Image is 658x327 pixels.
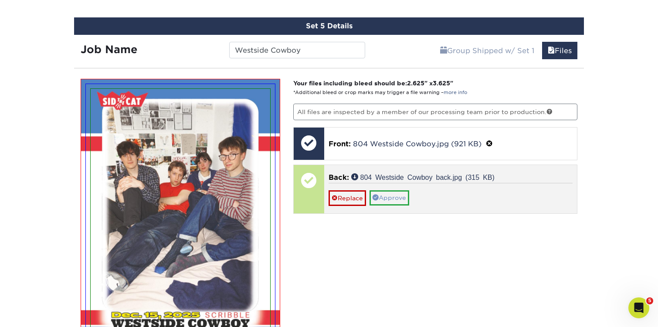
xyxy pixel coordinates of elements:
[293,104,578,120] p: All files are inspected by a member of our processing team prior to production.
[351,173,495,180] a: 804 Westside Cowboy back.jpg (315 KB)
[293,90,467,95] small: *Additional bleed or crop marks may trigger a file warning –
[329,190,366,206] a: Replace
[444,90,467,95] a: more info
[434,42,540,59] a: Group Shipped w/ Set 1
[542,42,577,59] a: Files
[74,17,584,35] div: Set 5 Details
[628,297,649,318] iframe: Intercom live chat
[329,173,349,182] span: Back:
[229,42,365,58] input: Enter a job name
[548,47,555,55] span: files
[293,80,453,87] strong: Your files including bleed should be: " x "
[353,140,482,148] a: 804 Westside Cowboy.jpg (921 KB)
[329,140,351,148] span: Front:
[370,190,409,205] a: Approve
[407,80,424,87] span: 2.625
[81,43,137,56] strong: Job Name
[646,297,653,304] span: 5
[440,47,447,55] span: shipping
[433,80,450,87] span: 3.625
